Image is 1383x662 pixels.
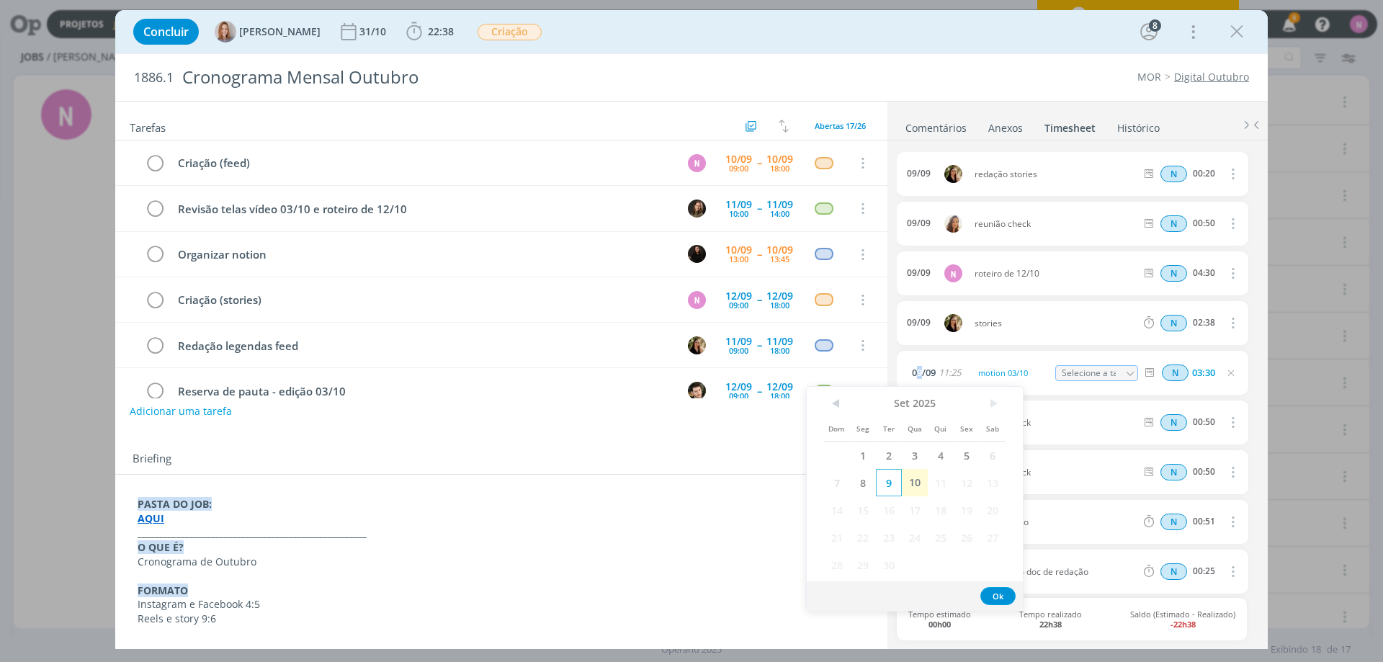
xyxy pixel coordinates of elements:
[907,169,931,179] div: 09/09
[770,346,789,354] div: 18:00
[171,246,674,264] div: Organizar notion
[928,619,951,630] b: 00h00
[757,158,761,168] span: --
[969,419,1141,427] span: reunião check
[969,220,1141,228] span: reunião check
[905,115,967,135] a: Comentários
[757,386,761,396] span: --
[757,249,761,259] span: --
[902,414,928,442] span: Qua
[1160,315,1187,331] div: Horas normais
[134,70,174,86] span: 1886.1
[876,496,902,524] span: 16
[1160,464,1187,480] span: N
[980,524,1006,551] span: 27
[1193,566,1215,576] div: 00:25
[954,414,980,442] span: Sex
[130,117,166,135] span: Tarefas
[1160,265,1187,282] div: Horas normais
[876,469,902,496] span: 9
[954,524,980,551] span: 26
[1160,514,1187,530] span: N
[908,609,971,628] span: Tempo estimado
[850,393,980,414] span: Set 2025
[686,380,707,402] button: V
[176,60,779,95] div: Cronograma Mensal Outubro
[1160,166,1187,182] div: Horas normais
[824,414,850,442] span: Dom
[824,496,850,524] span: 14
[725,200,752,210] div: 11/09
[138,540,184,554] strong: O QUE É?
[725,382,752,392] div: 12/09
[770,210,789,218] div: 14:00
[138,555,865,569] p: Cronograma de Outubro
[688,336,706,354] img: C
[980,442,1006,469] span: 6
[686,334,707,356] button: C
[1160,563,1187,580] span: N
[477,23,542,41] button: Criação
[1171,619,1196,630] b: -22h38
[1193,218,1215,228] div: 00:50
[824,469,850,496] span: 7
[1193,169,1215,179] div: 00:20
[770,164,789,172] div: 18:00
[779,120,789,133] img: arrow-down-up.svg
[902,442,928,469] span: 3
[1116,115,1160,135] a: Histórico
[428,24,454,38] span: 22:38
[928,469,954,496] span: 11
[143,26,189,37] span: Concluir
[729,255,748,263] div: 13:00
[688,245,706,263] img: S
[1130,609,1235,628] span: Saldo (Estimado - Realizado)
[1160,414,1187,431] span: N
[969,319,1141,328] span: stories
[129,398,233,424] button: Adicionar uma tarefa
[729,392,748,400] div: 09:00
[902,496,928,524] span: 17
[815,120,866,131] span: Abertas 17/26
[766,336,793,346] div: 11/09
[770,392,789,400] div: 18:00
[725,336,752,346] div: 11/09
[1160,265,1187,282] span: N
[138,612,865,626] p: Reels e story 9:6
[928,414,954,442] span: Qui
[215,21,236,43] img: A
[1193,268,1215,278] div: 04:30
[939,368,961,377] span: 11:25
[1137,70,1161,84] a: MOR
[969,170,1141,179] span: redação stories
[133,450,171,469] span: Briefing
[1193,318,1215,328] div: 02:38
[138,511,164,525] strong: AQUI
[954,442,980,469] span: 5
[766,291,793,301] div: 12/09
[876,551,902,578] span: 30
[1039,619,1062,630] b: 22h38
[980,496,1006,524] span: 20
[954,469,980,496] span: 12
[1160,563,1187,580] div: Horas normais
[988,121,1023,135] div: Anexos
[729,164,748,172] div: 09:00
[215,21,321,43] button: A[PERSON_NAME]
[138,526,367,540] strong: _____________________________________________________
[980,393,1006,414] span: >
[902,524,928,551] span: 24
[766,154,793,164] div: 10/09
[1044,115,1096,135] a: Timesheet
[171,154,674,172] div: Criação (feed)
[1160,464,1187,480] div: Horas normais
[729,301,748,309] div: 09:00
[1160,414,1187,431] div: Horas normais
[824,393,850,414] span: <
[1160,315,1187,331] span: N
[850,469,876,496] span: 8
[944,314,962,332] img: C
[850,524,876,551] span: 22
[688,291,706,309] div: N
[1137,20,1160,43] button: 8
